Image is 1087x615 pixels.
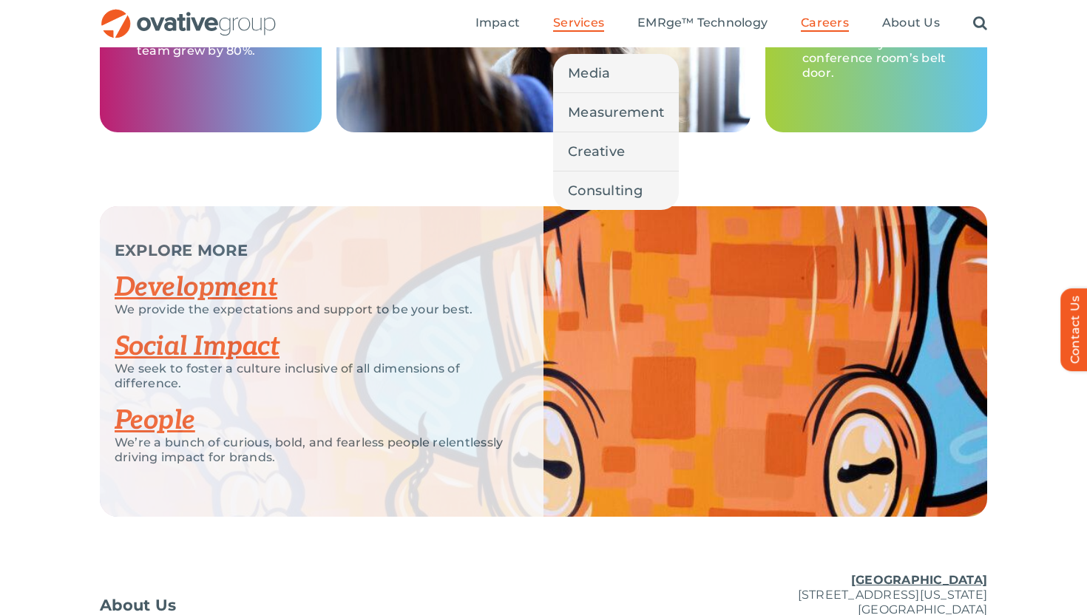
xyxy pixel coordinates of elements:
a: EMRge™ Technology [637,16,768,32]
a: Development [115,271,277,304]
p: EXPLORE MORE [115,243,507,258]
span: About Us [882,16,940,30]
a: About Us [100,598,396,613]
a: Social Impact [115,330,280,363]
span: Services [553,16,604,30]
a: Consulting [553,171,679,210]
span: Creative [568,141,625,162]
a: OG_Full_horizontal_RGB [100,7,277,21]
a: Services [553,16,604,32]
span: Careers [801,16,849,30]
a: Media [553,54,679,92]
a: People [115,404,195,437]
a: About Us [882,16,940,32]
span: Media [568,63,610,84]
p: We seek to foster a culture inclusive of all dimensions of difference. [115,361,507,391]
span: EMRge™ Technology [637,16,768,30]
p: We provide the expectations and support to be your best. [115,302,507,317]
span: Measurement [568,102,664,123]
span: About Us [100,598,177,613]
span: Consulting [568,180,643,201]
p: We’re a bunch of curious, bold, and fearless people relentlessly driving impact for brands. [115,435,507,465]
span: Impact [475,16,520,30]
a: Measurement [553,93,679,132]
a: Search [973,16,987,32]
a: Creative [553,132,679,171]
u: [GEOGRAPHIC_DATA] [851,573,987,587]
a: Careers [801,16,849,32]
a: Impact [475,16,520,32]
